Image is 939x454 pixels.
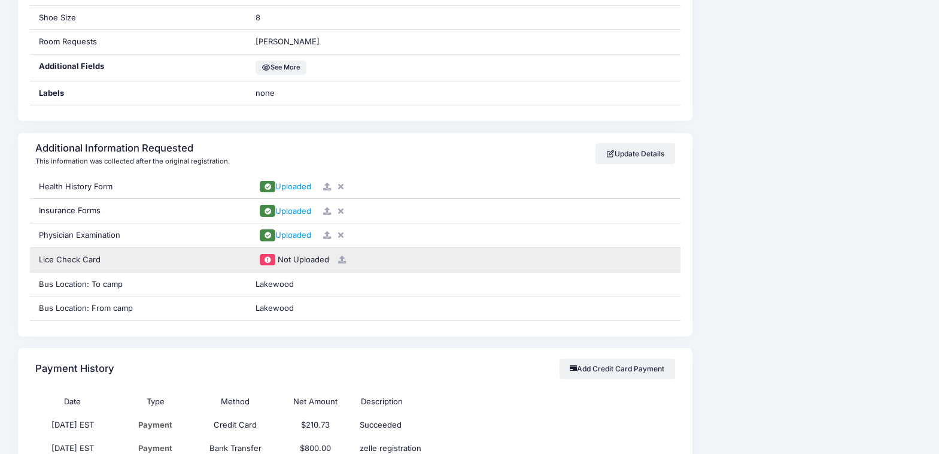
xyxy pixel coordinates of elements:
button: Add Credit Card Payment [560,359,675,379]
th: Net Amount [275,390,355,413]
span: Lakewood [256,279,294,289]
div: Room Requests [30,30,247,54]
th: Type [116,390,196,413]
th: Description [355,390,595,413]
th: Method [195,390,275,413]
span: Uploaded [275,230,311,240]
span: Not Uploaded [278,255,329,264]
span: Lakewood [256,303,294,313]
td: Succeeded [355,413,595,437]
td: [DATE] EST [35,413,116,437]
div: Health History Form [30,175,247,199]
div: Shoe Size [30,6,247,30]
div: Additional Fields [30,55,247,81]
div: Lice Check Card [30,248,247,272]
td: $210.73 [275,413,355,437]
td: Credit Card [195,413,275,437]
button: See More [256,60,306,75]
div: Bus Location: From camp [30,296,247,320]
a: Update Details [595,143,675,164]
div: This information was collected after the original registration. [35,156,230,167]
h4: Additional Information Requested [35,143,226,155]
th: Date [35,390,116,413]
span: Uploaded [275,181,311,191]
span: none [256,87,405,99]
div: Insurance Forms [30,199,247,223]
span: 8 [256,13,260,22]
span: Uploaded [275,206,311,216]
a: Uploaded [256,181,315,191]
div: Labels [30,81,247,105]
div: Bus Location: To camp [30,273,247,296]
td: Payment [116,413,196,437]
h4: Payment History [35,352,114,386]
a: Uploaded [256,206,315,216]
span: [PERSON_NAME] [256,37,320,46]
a: Uploaded [256,230,315,240]
div: Physician Examination [30,223,247,247]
